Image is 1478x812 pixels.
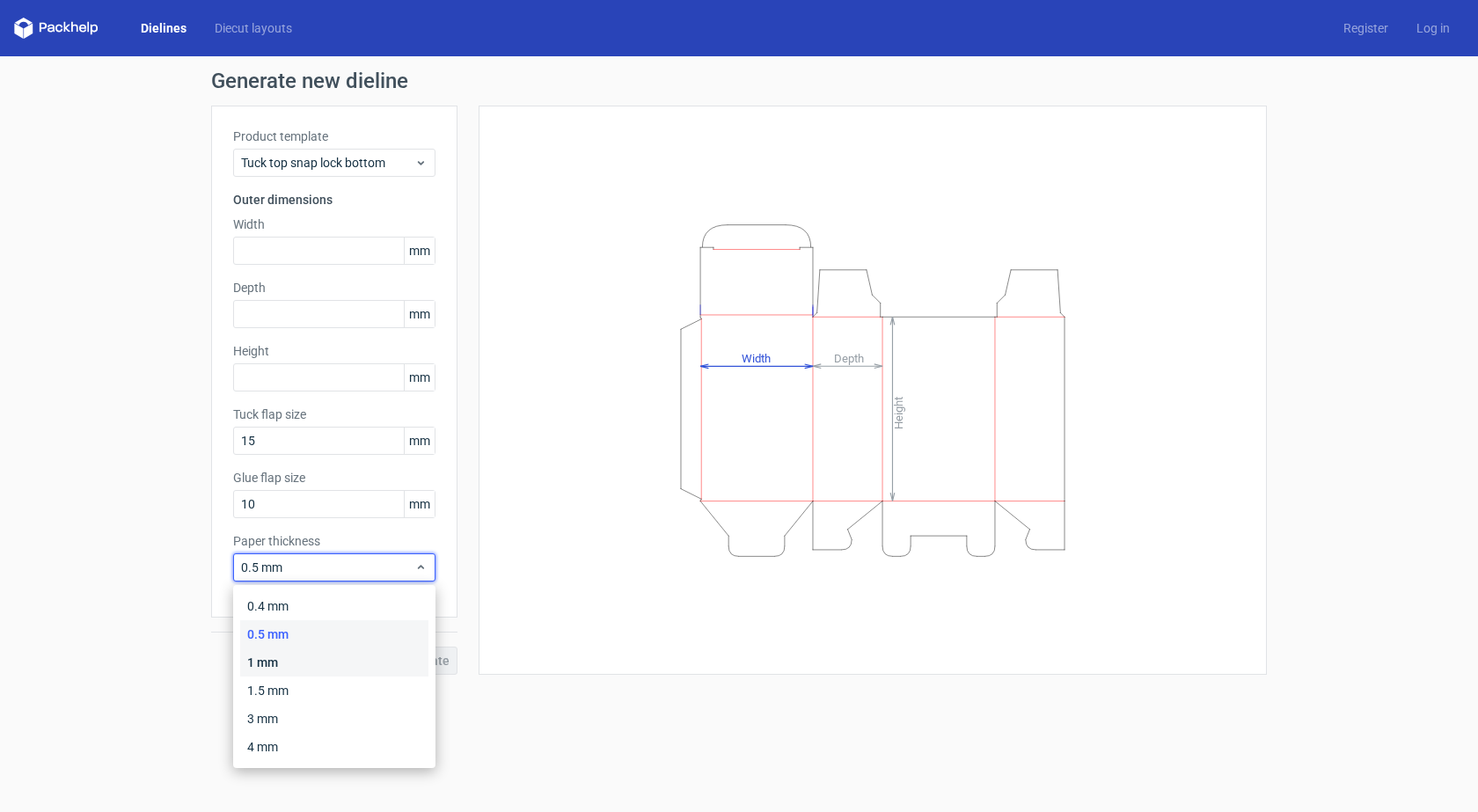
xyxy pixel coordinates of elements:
div: 4 mm [240,733,428,761]
a: Dielines [127,19,201,37]
a: Register [1329,19,1402,37]
span: mm [404,364,435,391]
span: mm [404,491,435,517]
a: Diecut layouts [201,19,306,37]
div: 0.4 mm [240,592,428,620]
label: Paper thickness [233,532,435,550]
span: mm [404,238,435,264]
a: Log in [1402,19,1464,37]
label: Tuck flap size [233,406,435,423]
span: 0.5 mm [241,559,414,576]
label: Product template [233,128,435,145]
tspan: Height [892,396,905,428]
h1: Generate new dieline [211,70,1267,91]
h3: Outer dimensions [233,191,435,208]
div: 0.5 mm [240,620,428,648]
div: 3 mm [240,705,428,733]
label: Depth [233,279,435,296]
span: mm [404,301,435,327]
div: 1 mm [240,648,428,677]
tspan: Depth [834,351,864,364]
label: Height [233,342,435,360]
div: 1.5 mm [240,677,428,705]
tspan: Width [742,351,771,364]
span: mm [404,428,435,454]
label: Width [233,216,435,233]
label: Glue flap size [233,469,435,486]
span: Tuck top snap lock bottom [241,154,414,172]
